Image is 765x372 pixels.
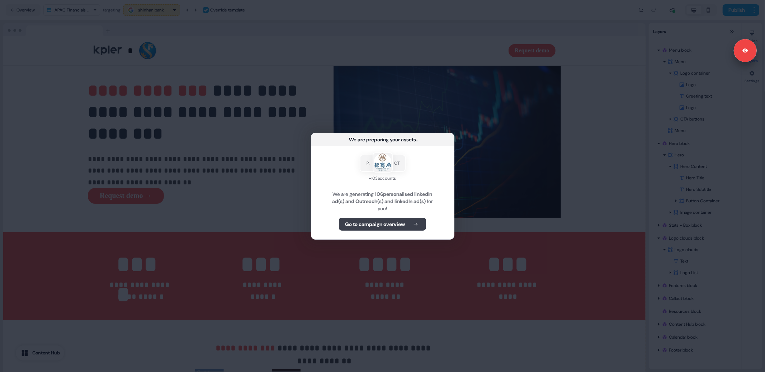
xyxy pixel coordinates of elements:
[339,218,426,231] button: Go to campaign overview
[345,221,405,228] b: Go to campaign overview
[349,136,416,143] div: We are preparing your assets
[394,160,400,167] div: CT
[320,190,445,212] div: We are generating for you!
[367,160,370,167] div: P.
[332,191,433,204] b: 106 personalised linkedIn ad(s) and Outreach(s) and linkedIn ad(s)
[416,136,418,143] div: ...
[360,175,406,182] div: + 103 accounts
